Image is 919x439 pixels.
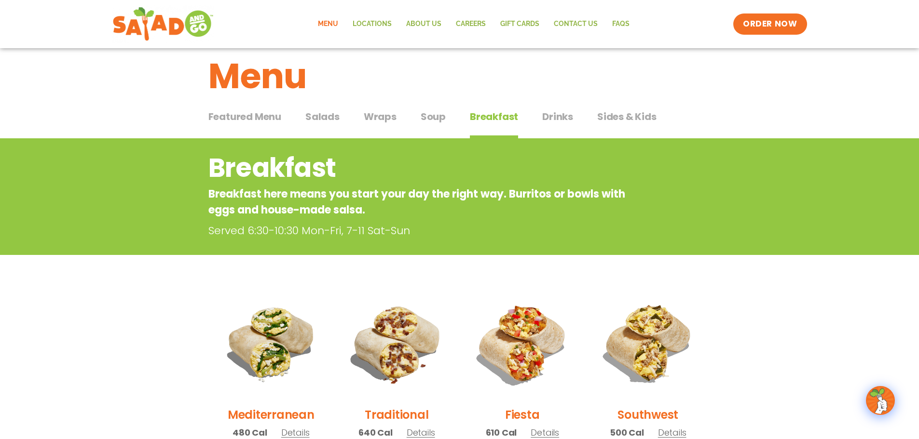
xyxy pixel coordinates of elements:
span: Details [281,426,310,439]
a: GIFT CARDS [493,13,547,35]
span: Drinks [542,109,573,124]
a: About Us [399,13,449,35]
img: Product photo for Mediterranean Breakfast Burrito [216,288,327,399]
p: Served 6:30-10:30 Mon-Fri, 7-11 Sat-Sun [208,223,638,239]
span: Soup [421,109,446,124]
h2: Fiesta [505,406,540,423]
a: Careers [449,13,493,35]
img: new-SAG-logo-768×292 [112,5,214,43]
span: Details [531,426,559,439]
h2: Southwest [617,406,678,423]
div: Tabbed content [208,106,711,139]
img: Product photo for Fiesta [467,288,578,399]
span: 640 Cal [358,426,393,439]
a: ORDER NOW [733,13,807,35]
p: Breakfast here means you start your day the right way. Burritos or bowls with eggs and house-made... [208,186,633,218]
h2: Breakfast [208,148,633,187]
img: Product photo for Southwest [592,288,704,399]
a: Locations [345,13,399,35]
span: Wraps [364,109,397,124]
span: Salads [305,109,340,124]
img: wpChatIcon [867,387,894,414]
span: 500 Cal [610,426,644,439]
span: Details [658,426,686,439]
a: Contact Us [547,13,605,35]
h2: Mediterranean [228,406,315,423]
h1: Menu [208,50,711,102]
span: Details [407,426,435,439]
span: 610 Cal [486,426,517,439]
h2: Traditional [365,406,428,423]
span: Sides & Kids [597,109,657,124]
a: Menu [311,13,345,35]
nav: Menu [311,13,637,35]
a: FAQs [605,13,637,35]
span: 480 Cal [233,426,267,439]
span: Breakfast [470,109,518,124]
span: ORDER NOW [743,18,797,30]
img: Product photo for Traditional [341,288,453,399]
span: Featured Menu [208,109,281,124]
